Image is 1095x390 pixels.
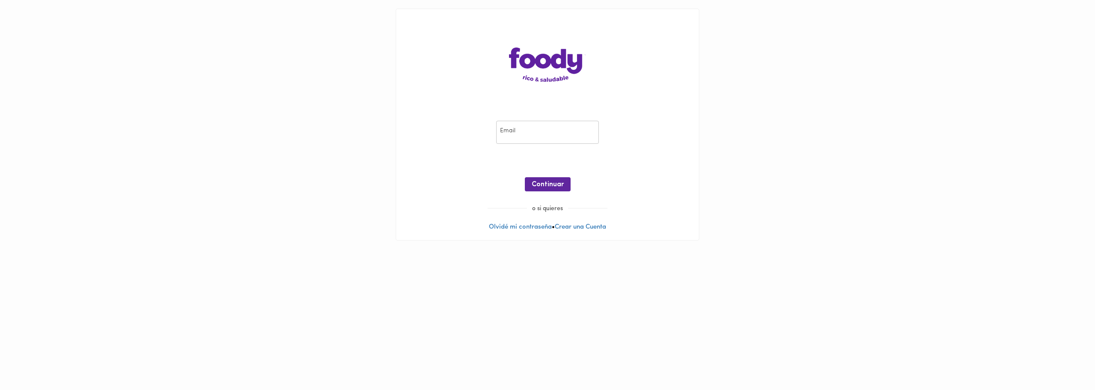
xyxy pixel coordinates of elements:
div: • [396,9,699,240]
span: o si quieres [527,205,568,212]
img: logo-main-page.png [509,48,586,82]
button: Continuar [525,177,571,191]
input: pepitoperez@gmail.com [496,121,599,144]
a: Crear una Cuenta [555,224,606,230]
iframe: Messagebird Livechat Widget [1045,340,1086,381]
a: Olvidé mi contraseña [489,224,552,230]
span: Continuar [532,181,564,189]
